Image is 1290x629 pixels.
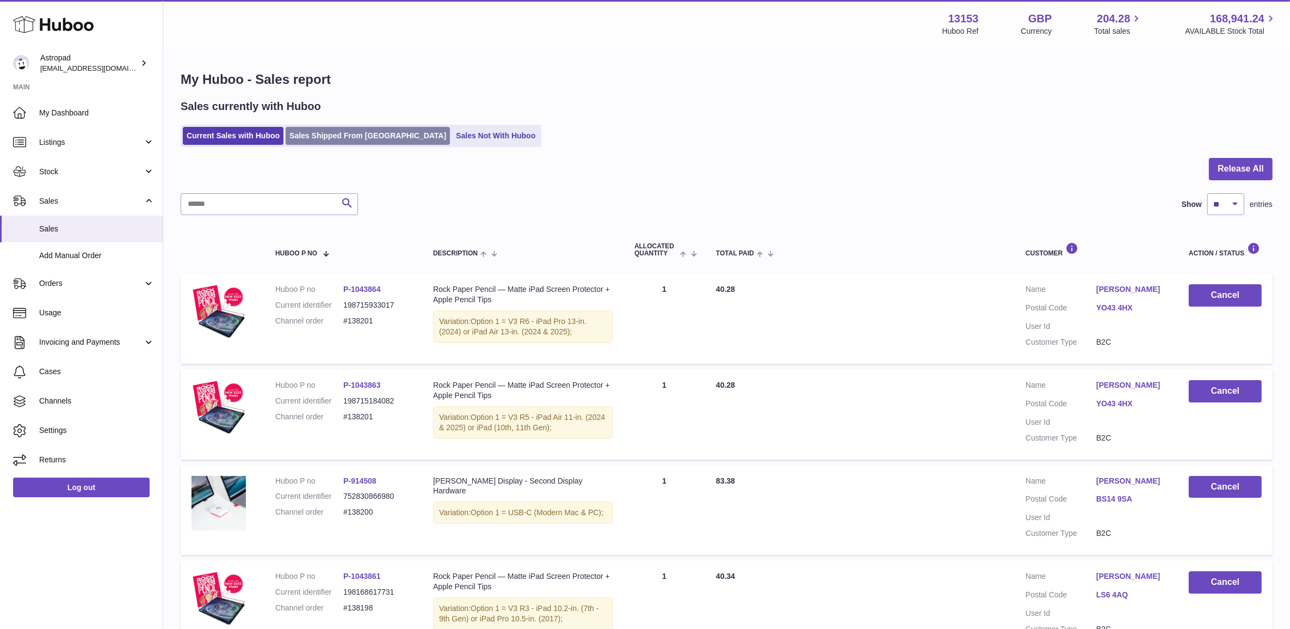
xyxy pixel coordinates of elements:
[1096,399,1167,409] a: YO43 4HX
[192,380,246,435] img: 2025-IPADS.jpg
[1096,303,1167,313] a: YO43 4HX
[1026,417,1096,428] dt: User Id
[1189,242,1262,257] div: Action / Status
[343,603,411,613] dd: #138198
[1185,11,1277,36] a: 168,941.24 AVAILABLE Stock Total
[343,507,411,517] dd: #138200
[1026,608,1096,619] dt: User Id
[1028,11,1052,26] strong: GBP
[275,284,343,295] dt: Huboo P no
[1094,26,1143,36] span: Total sales
[1026,433,1096,443] dt: Customer Type
[439,317,587,336] span: Option 1 = V3 R6 - iPad Pro 13-in. (2024) or iPad Air 13-in. (2024 & 2025);
[343,396,411,406] dd: 198715184082
[343,587,411,597] dd: 198168617731
[275,250,317,257] span: Huboo P no
[1096,494,1167,504] a: BS14 9SA
[1096,476,1167,486] a: [PERSON_NAME]
[1026,571,1096,584] dt: Name
[39,224,155,234] span: Sales
[452,127,539,145] a: Sales Not With Huboo
[1026,590,1096,603] dt: Postal Code
[13,478,150,497] a: Log out
[39,108,155,118] span: My Dashboard
[1026,284,1096,297] dt: Name
[1185,26,1277,36] span: AVAILABLE Stock Total
[1189,476,1262,498] button: Cancel
[275,316,343,326] dt: Channel order
[634,243,677,257] span: ALLOCATED Quantity
[39,367,155,377] span: Cases
[39,337,143,347] span: Invoicing and Payments
[39,396,155,406] span: Channels
[1096,337,1167,347] dd: B2C
[1026,380,1096,393] dt: Name
[275,507,343,517] dt: Channel order
[1096,528,1167,539] dd: B2C
[433,571,613,592] div: Rock Paper Pencil — Matte iPad Screen Protector + Apple Pencil Tips
[343,316,411,326] dd: #138201
[39,278,143,289] span: Orders
[1096,433,1167,443] dd: B2C
[181,71,1273,88] h1: My Huboo - Sales report
[716,572,735,581] span: 40.34
[433,406,613,439] div: Variation:
[716,250,754,257] span: Total paid
[433,250,478,257] span: Description
[39,167,143,177] span: Stock
[439,604,599,623] span: Option 1 = V3 R3 - iPad 10.2-in. (7th - 9th Gen) or iPad Pro 10.5-in. (2017);
[1097,11,1130,26] span: 204.28
[1026,303,1096,316] dt: Postal Code
[192,571,246,626] img: 2025-IPADS.jpg
[1210,11,1264,26] span: 168,941.24
[286,127,450,145] a: Sales Shipped From [GEOGRAPHIC_DATA]
[275,396,343,406] dt: Current identifier
[275,491,343,502] dt: Current identifier
[624,465,705,555] td: 1
[183,127,283,145] a: Current Sales with Huboo
[39,425,155,436] span: Settings
[343,477,376,485] a: P-914508
[40,64,160,72] span: [EMAIL_ADDRESS][DOMAIN_NAME]
[343,285,381,294] a: P-1043864
[275,603,343,613] dt: Channel order
[1026,476,1096,489] dt: Name
[275,476,343,486] dt: Huboo P no
[439,413,605,432] span: Option 1 = V3 R5 - iPad Air 11-in. (2024 & 2025) or iPad (10th, 11th Gen);
[1026,512,1096,523] dt: User Id
[343,491,411,502] dd: 752830866980
[624,273,705,364] td: 1
[343,572,381,581] a: P-1043861
[275,300,343,310] dt: Current identifier
[433,310,613,343] div: Variation:
[716,381,735,389] span: 40.28
[39,251,155,261] span: Add Manual Order
[716,285,735,294] span: 40.28
[181,99,321,114] h2: Sales currently with Huboo
[1209,158,1273,180] button: Release All
[40,53,138,74] div: Astropad
[275,412,343,422] dt: Channel order
[275,380,343,390] dt: Huboo P no
[39,455,155,465] span: Returns
[1096,590,1167,600] a: LS6 4AQ
[1182,199,1202,210] label: Show
[1026,337,1096,347] dt: Customer Type
[1026,242,1167,257] div: Customer
[39,196,143,206] span: Sales
[1096,571,1167,582] a: [PERSON_NAME]
[433,502,613,524] div: Variation:
[192,476,246,530] img: MattRonge_r2_MSP20255.jpg
[1189,571,1262,594] button: Cancel
[343,412,411,422] dd: #138201
[1096,380,1167,390] a: [PERSON_NAME]
[948,11,979,26] strong: 13153
[192,284,246,339] img: 2025-IPADS.jpg
[1026,399,1096,412] dt: Postal Code
[1026,494,1096,507] dt: Postal Code
[275,571,343,582] dt: Huboo P no
[624,369,705,460] td: 1
[433,476,613,497] div: [PERSON_NAME] Display - Second Display Hardware
[39,137,143,148] span: Listings
[433,284,613,305] div: Rock Paper Pencil — Matte iPad Screen Protector + Apple Pencil Tips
